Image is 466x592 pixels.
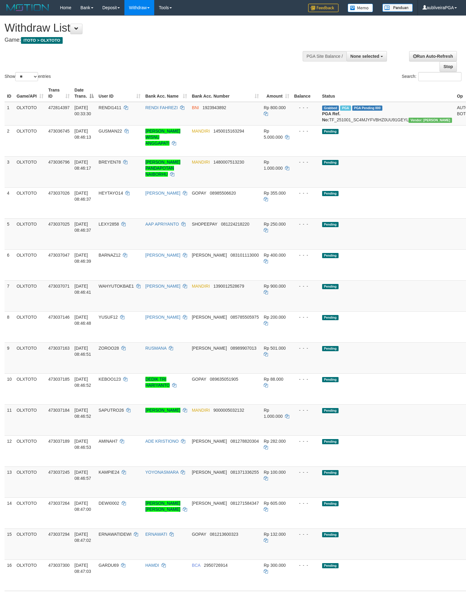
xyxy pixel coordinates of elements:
[230,470,259,475] span: Copy 081371336255 to clipboard
[192,315,227,320] span: [PERSON_NAME]
[145,439,179,444] a: ADE KRISTIONO
[46,85,72,102] th: Trans ID: activate to sort column ascending
[264,284,286,289] span: Rp 900.000
[96,85,143,102] th: User ID: activate to sort column ascending
[75,408,91,419] span: [DATE] 08:46:52
[192,408,210,413] span: MANDIRI
[322,191,339,196] span: Pending
[14,156,46,187] td: OLXTOTO
[48,191,70,196] span: 473037026
[14,404,46,435] td: OLXTOTO
[190,85,261,102] th: Bank Acc. Number: activate to sort column ascending
[192,501,227,506] span: [PERSON_NAME]
[48,346,70,351] span: 473037163
[348,4,373,12] img: Button%20Memo.svg
[192,129,210,133] span: MANDIRI
[21,37,63,44] span: ITOTO > OLXTOTO
[322,346,339,351] span: Pending
[75,105,91,116] span: [DATE] 00:33:30
[145,470,179,475] a: YOYONASMARA
[99,191,123,196] span: HEYTAYO14
[5,528,14,559] td: 15
[213,408,244,413] span: Copy 9000005032132 to clipboard
[14,187,46,218] td: OLXTOTO
[294,314,317,320] div: - - -
[192,470,227,475] span: [PERSON_NAME]
[14,218,46,249] td: OLXTOTO
[14,466,46,497] td: OLXTOTO
[75,191,91,202] span: [DATE] 08:46:37
[48,439,70,444] span: 473037189
[409,51,457,61] a: Run Auto-Refresh
[145,315,180,320] a: [PERSON_NAME]
[145,346,166,351] a: RUSMANA
[292,85,320,102] th: Balance
[5,72,51,81] label: Show entries
[48,222,70,227] span: 473037025
[145,191,180,196] a: [PERSON_NAME]
[322,470,339,475] span: Pending
[346,51,387,61] button: None selected
[99,408,124,413] span: SAPUTRO26
[261,85,292,102] th: Amount: activate to sort column ascending
[5,280,14,311] td: 7
[99,346,119,351] span: ZOROO28
[230,253,259,258] span: Copy 083101113000 to clipboard
[145,284,180,289] a: [PERSON_NAME]
[322,315,339,320] span: Pending
[145,501,180,512] a: [PERSON_NAME] [PERSON_NAME]
[294,469,317,475] div: - - -
[294,407,317,413] div: - - -
[5,311,14,342] td: 8
[294,376,317,382] div: - - -
[145,563,159,568] a: HAMDI
[264,439,286,444] span: Rp 282.000
[322,160,339,165] span: Pending
[294,221,317,227] div: - - -
[294,500,317,506] div: - - -
[5,3,51,12] img: MOTION_logo.png
[303,51,346,61] div: PGA Site Balance /
[145,222,179,227] a: AAP APRIYANTO
[99,532,131,537] span: ERNAWATIDEWI
[14,559,46,590] td: OLXTOTO
[322,439,339,444] span: Pending
[192,532,206,537] span: GOPAY
[99,315,118,320] span: YUSUF12
[99,253,120,258] span: BARNAZ12
[5,466,14,497] td: 13
[264,129,283,140] span: Rp 5.000.000
[145,105,178,110] a: RENDI FAHREZI
[308,4,339,12] img: Feedback.jpg
[382,4,413,12] img: panduan.png
[5,125,14,156] td: 2
[230,439,259,444] span: Copy 081278820304 to clipboard
[230,501,259,506] span: Copy 081271584347 to clipboard
[75,129,91,140] span: [DATE] 08:46:13
[5,187,14,218] td: 4
[5,85,14,102] th: ID
[264,346,286,351] span: Rp 501.000
[145,377,170,388] a: DEDIK TRI HARIYANTO
[5,218,14,249] td: 5
[5,404,14,435] td: 11
[264,315,286,320] span: Rp 200.000
[192,105,199,110] span: BNI
[322,106,339,111] span: Grabbed
[264,532,286,537] span: Rp 132.000
[14,311,46,342] td: OLXTOTO
[192,563,200,568] span: BCA
[15,72,38,81] select: Showentries
[192,377,206,382] span: GOPAY
[99,129,122,133] span: GUSMAN22
[5,249,14,280] td: 6
[210,377,238,382] span: Copy 089635051905 to clipboard
[99,222,119,227] span: LEXY2858
[48,284,70,289] span: 473037071
[294,159,317,165] div: - - -
[14,85,46,102] th: Game/API: activate to sort column ascending
[145,408,180,413] a: [PERSON_NAME]
[143,85,190,102] th: Bank Acc. Name: activate to sort column ascending
[192,284,210,289] span: MANDIRI
[48,470,70,475] span: 473037245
